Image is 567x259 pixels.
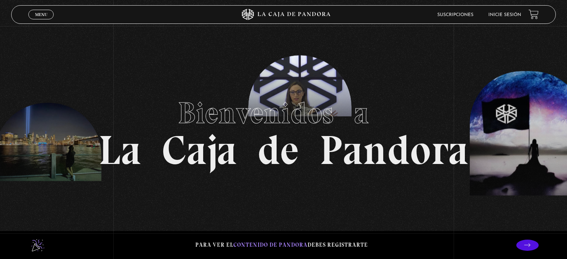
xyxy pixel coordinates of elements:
[32,19,50,24] span: Cerrar
[178,95,390,131] span: Bienvenidos a
[35,12,47,17] span: Menu
[98,89,469,171] h1: La Caja de Pandora
[529,9,539,19] a: View your shopping cart
[195,240,368,250] p: Para ver el debes registrarte
[437,13,473,17] a: Suscripciones
[488,13,521,17] a: Inicie sesión
[233,241,308,248] span: contenido de Pandora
